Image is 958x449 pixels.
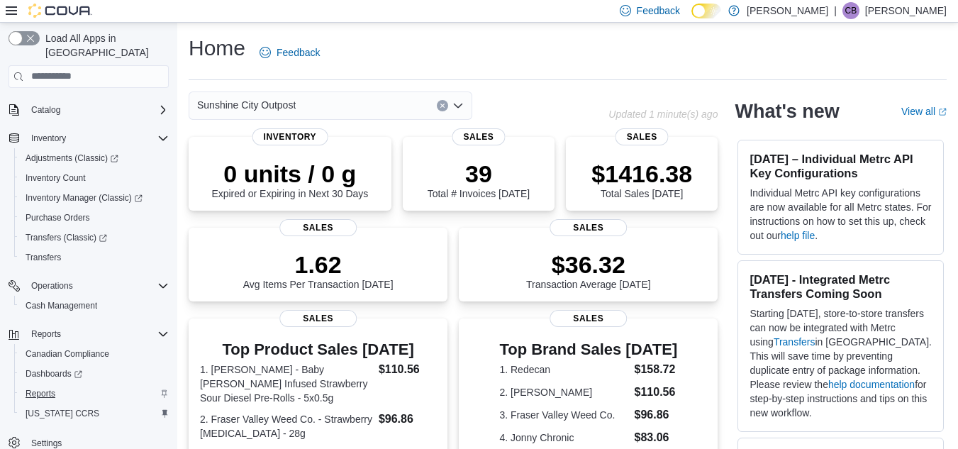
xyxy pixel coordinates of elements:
[211,160,368,199] div: Expired or Expiring in Next 30 Days
[26,277,169,294] span: Operations
[279,310,357,327] span: Sales
[31,280,73,292] span: Operations
[591,160,692,188] p: $1416.38
[26,326,67,343] button: Reports
[20,405,169,422] span: Washington CCRS
[243,250,394,290] div: Avg Items Per Transaction [DATE]
[14,208,174,228] button: Purchase Orders
[608,109,718,120] p: Updated 1 minute(s) ago
[26,192,143,204] span: Inventory Manager (Classic)
[901,106,947,117] a: View allExternal link
[200,412,373,440] dt: 2. Fraser Valley Weed Co. - Strawberry [MEDICAL_DATA] - 28g
[591,160,692,199] div: Total Sales [DATE]
[14,148,174,168] a: Adjustments (Classic)
[26,101,169,118] span: Catalog
[252,128,328,145] span: Inventory
[20,405,105,422] a: [US_STATE] CCRS
[20,385,61,402] a: Reports
[635,384,678,401] dd: $110.56
[26,153,118,164] span: Adjustments (Classic)
[200,362,373,405] dt: 1. [PERSON_NAME] - Baby [PERSON_NAME] Infused Strawberry Sour Diesel Pre-Rolls - 5x0.5g
[20,345,115,362] a: Canadian Compliance
[14,228,174,248] a: Transfers (Classic)
[26,277,79,294] button: Operations
[14,296,174,316] button: Cash Management
[20,150,169,167] span: Adjustments (Classic)
[26,130,169,147] span: Inventory
[865,2,947,19] p: [PERSON_NAME]
[842,2,859,19] div: Casey Bennett
[31,133,66,144] span: Inventory
[635,429,678,446] dd: $83.06
[26,326,169,343] span: Reports
[750,186,932,243] p: Individual Metrc API key configurations are now available for all Metrc states. For instructions ...
[26,101,66,118] button: Catalog
[211,160,368,188] p: 0 units / 0 g
[550,310,628,327] span: Sales
[14,188,174,208] a: Inventory Manager (Classic)
[526,250,651,290] div: Transaction Average [DATE]
[379,361,436,378] dd: $110.56
[20,189,169,206] span: Inventory Manager (Classic)
[526,250,651,279] p: $36.32
[20,170,169,187] span: Inventory Count
[26,300,97,311] span: Cash Management
[14,364,174,384] a: Dashboards
[279,219,357,236] span: Sales
[774,336,815,348] a: Transfers
[20,297,103,314] a: Cash Management
[26,368,82,379] span: Dashboards
[20,297,169,314] span: Cash Management
[750,306,932,420] p: Starting [DATE], store-to-store transfers can now be integrated with Metrc using in [GEOGRAPHIC_D...
[499,362,628,377] dt: 1. Redecan
[200,341,436,358] h3: Top Product Sales [DATE]
[31,328,61,340] span: Reports
[14,248,174,267] button: Transfers
[437,100,448,111] button: Clear input
[828,379,915,390] a: help documentation
[20,209,169,226] span: Purchase Orders
[277,45,320,60] span: Feedback
[691,18,692,19] span: Dark Mode
[40,31,169,60] span: Load All Apps in [GEOGRAPHIC_DATA]
[20,365,88,382] a: Dashboards
[14,404,174,423] button: [US_STATE] CCRS
[938,108,947,116] svg: External link
[747,2,828,19] p: [PERSON_NAME]
[20,365,169,382] span: Dashboards
[20,150,124,167] a: Adjustments (Classic)
[834,2,837,19] p: |
[499,431,628,445] dt: 4. Jonny Chronic
[750,152,932,180] h3: [DATE] – Individual Metrc API Key Configurations
[635,361,678,378] dd: $158.72
[428,160,530,199] div: Total # Invoices [DATE]
[3,128,174,148] button: Inventory
[20,385,169,402] span: Reports
[26,388,55,399] span: Reports
[735,100,839,123] h2: What's new
[20,229,113,246] a: Transfers (Classic)
[14,168,174,188] button: Inventory Count
[26,408,99,419] span: [US_STATE] CCRS
[189,34,245,62] h1: Home
[20,249,67,266] a: Transfers
[20,229,169,246] span: Transfers (Classic)
[616,128,669,145] span: Sales
[499,385,628,399] dt: 2. [PERSON_NAME]
[14,344,174,364] button: Canadian Compliance
[20,209,96,226] a: Purchase Orders
[499,408,628,422] dt: 3. Fraser Valley Weed Co.
[781,230,815,241] a: help file
[26,232,107,243] span: Transfers (Classic)
[20,345,169,362] span: Canadian Compliance
[14,384,174,404] button: Reports
[31,104,60,116] span: Catalog
[635,406,678,423] dd: $96.86
[3,276,174,296] button: Operations
[254,38,325,67] a: Feedback
[31,438,62,449] span: Settings
[20,249,169,266] span: Transfers
[20,189,148,206] a: Inventory Manager (Classic)
[845,2,857,19] span: CB
[243,250,394,279] p: 1.62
